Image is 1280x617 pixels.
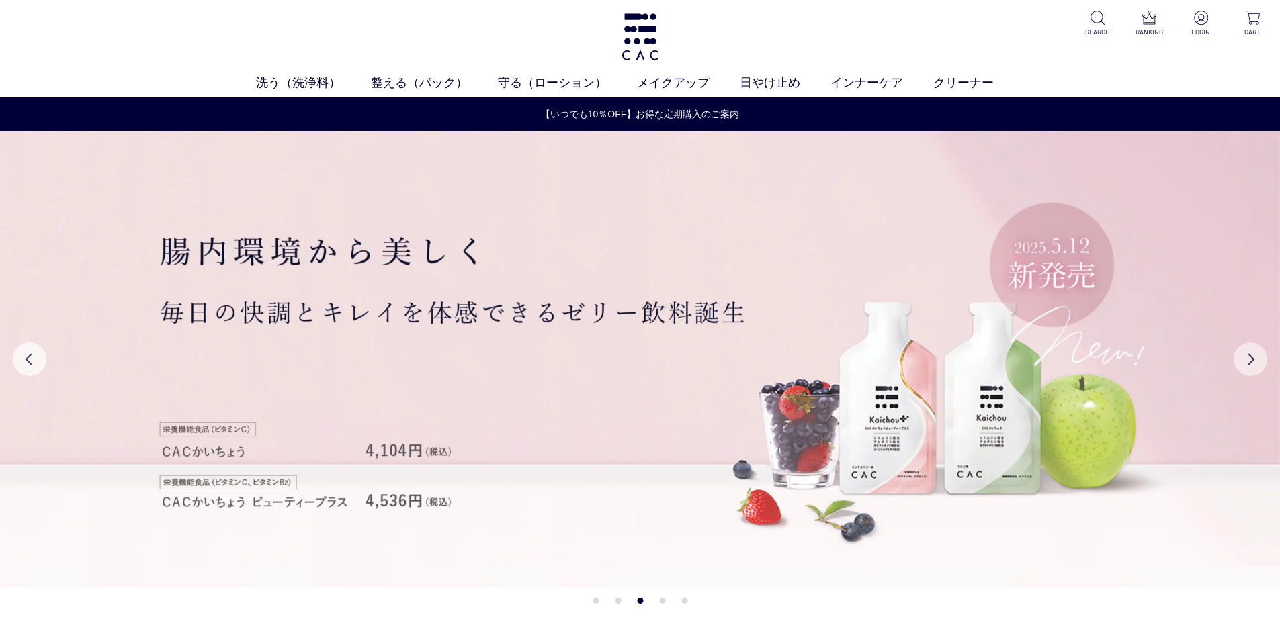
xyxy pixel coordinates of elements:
[1081,27,1114,37] p: SEARCH
[1234,342,1267,376] button: Next
[740,74,830,92] a: 日やけ止め
[1185,11,1218,37] a: LOGIN
[256,74,371,92] a: 洗う（洗浄料）
[659,598,665,604] button: 4 of 5
[1236,27,1269,37] p: CART
[1,107,1279,122] a: 【いつでも10％OFF】お得な定期購入のご案内
[593,598,599,604] button: 1 of 5
[620,13,660,60] img: logo
[681,598,687,604] button: 5 of 5
[615,598,621,604] button: 2 of 5
[1133,11,1166,37] a: RANKING
[830,74,933,92] a: インナーケア
[1133,27,1166,37] p: RANKING
[637,74,740,92] a: メイクアップ
[13,342,46,376] button: Previous
[1236,11,1269,37] a: CART
[1081,11,1114,37] a: SEARCH
[498,74,637,92] a: 守る（ローション）
[371,74,498,92] a: 整える（パック）
[933,74,1024,92] a: クリーナー
[1185,27,1218,37] p: LOGIN
[637,598,643,604] button: 3 of 5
